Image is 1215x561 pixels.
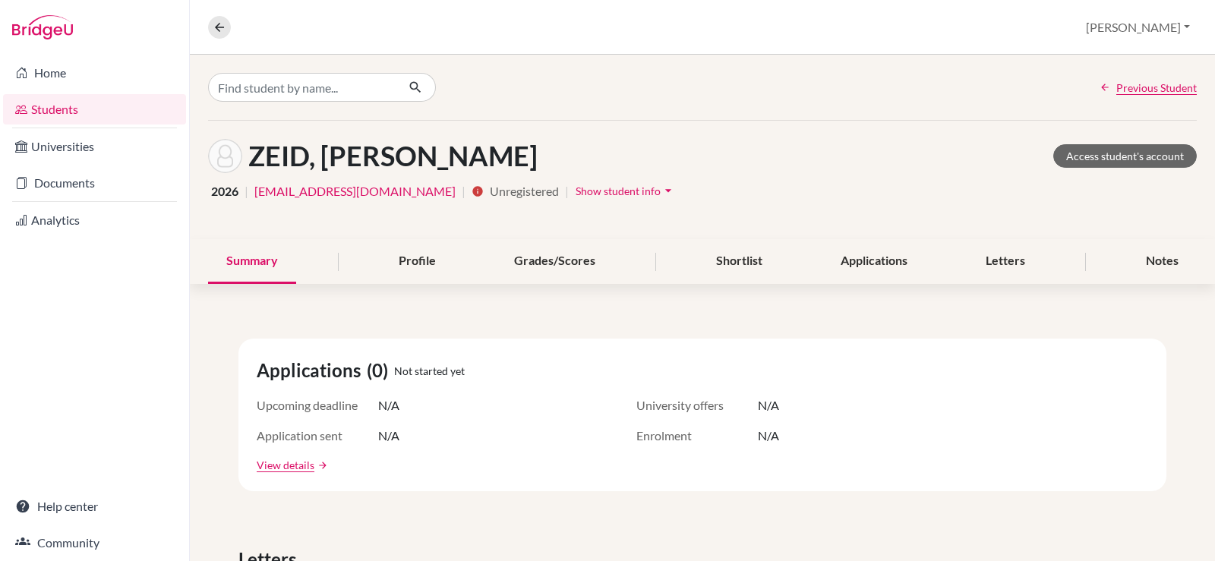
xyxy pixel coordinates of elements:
[698,239,781,284] div: Shortlist
[1128,239,1197,284] div: Notes
[367,357,394,384] span: (0)
[3,528,186,558] a: Community
[1053,144,1197,168] a: Access student's account
[636,396,758,414] span: University offers
[378,427,399,445] span: N/A
[254,182,456,200] a: [EMAIL_ADDRESS][DOMAIN_NAME]
[378,396,399,414] span: N/A
[576,184,661,197] span: Show student info
[661,183,676,198] i: arrow_drop_down
[496,239,614,284] div: Grades/Scores
[565,182,569,200] span: |
[967,239,1043,284] div: Letters
[3,131,186,162] a: Universities
[575,179,677,203] button: Show student infoarrow_drop_down
[758,396,779,414] span: N/A
[12,15,73,39] img: Bridge-U
[3,58,186,88] a: Home
[208,73,396,102] input: Find student by name...
[636,427,758,445] span: Enrolment
[314,460,328,471] a: arrow_forward
[472,185,484,197] i: info
[3,205,186,235] a: Analytics
[490,182,559,200] span: Unregistered
[211,182,238,200] span: 2026
[1079,13,1197,42] button: [PERSON_NAME]
[208,139,242,173] img: Yassin Sherif ZEID's avatar
[394,363,465,379] span: Not started yet
[257,457,314,473] a: View details
[248,140,538,172] h1: ZEID, [PERSON_NAME]
[462,182,465,200] span: |
[3,168,186,198] a: Documents
[257,427,378,445] span: Application sent
[380,239,454,284] div: Profile
[245,182,248,200] span: |
[822,239,926,284] div: Applications
[257,396,378,414] span: Upcoming deadline
[257,357,367,384] span: Applications
[3,94,186,124] a: Students
[3,491,186,522] a: Help center
[208,239,296,284] div: Summary
[758,427,779,445] span: N/A
[1100,80,1197,96] a: Previous Student
[1116,80,1197,96] span: Previous Student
